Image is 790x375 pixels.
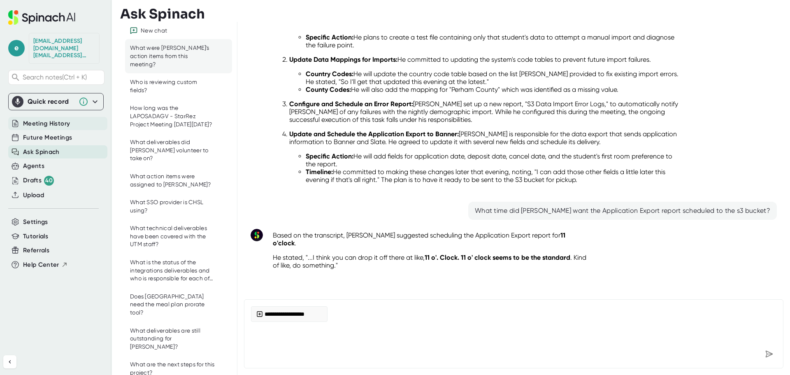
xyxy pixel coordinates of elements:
[306,152,681,168] li: He will add fields for application date, deposit date, cancel date, and the student's first room ...
[289,56,397,63] strong: Update Data Mappings for Imports:
[23,161,44,171] button: Agents
[12,93,100,110] div: Quick record
[8,40,25,56] span: e
[273,254,588,269] p: He stated, "...I think you can drop it off there at like, . Kind of like, do something."
[130,104,215,128] div: How long was the LAPOSADAGV - StarRez Project Meeting [DATE][DATE]?
[475,207,770,215] div: What time did [PERSON_NAME] want the Application Export report scheduled to the s3 bucket?
[23,73,102,81] span: Search notes (Ctrl + K)
[33,37,95,59] div: edotson@starrez.com edotson@starrez.com
[23,147,60,157] button: Ask Spinach
[130,327,215,351] div: What deliverables are still outstanding for Elijah?
[130,293,215,317] div: Does [GEOGRAPHIC_DATA] need the meal plan prorate tool?
[23,191,44,200] button: Upload
[130,78,215,94] div: Who is reviewing custom fields?
[23,260,68,270] button: Help Center
[306,70,353,78] strong: Country Codes:
[130,259,215,283] div: What is the status of the integrations deliverables and who is responsible for each of them?
[289,100,681,123] p: [PERSON_NAME] set up a new report, "S3 Data Import Error Logs," to automatically notify [PERSON_N...
[141,27,167,35] div: New chat
[289,100,413,108] strong: Configure and Schedule an Error Report:
[23,119,70,128] button: Meeting History
[3,355,16,368] button: Collapse sidebar
[44,176,54,186] div: 40
[23,246,49,255] button: Referrals
[120,6,205,22] h3: Ask Spinach
[130,44,215,68] div: What were Elijah's action items from this meeting?
[130,138,215,163] div: What deliverables did [PERSON_NAME] volunteer to take on?
[289,130,681,146] p: [PERSON_NAME] is responsible for the data export that sends application information to Banner and...
[23,133,72,142] button: Future Meetings
[130,198,215,214] div: What SSO provider is CHSL using?
[306,86,351,93] strong: County Codes:
[23,217,48,227] button: Settings
[306,168,333,176] strong: Timeline:
[130,224,215,249] div: What technical deliverables have been covered with the UTM staff?
[23,176,54,186] div: Drafts
[289,56,681,63] p: He committed to updating the system's code tables to prevent future import failures.
[23,176,54,186] button: Drafts 40
[273,231,588,247] p: Based on the transcript, [PERSON_NAME] suggested scheduling the Application Export report for .
[306,33,681,49] li: He plans to create a test file containing only that student's data to attempt a manual import and...
[23,232,48,241] button: Tutorials
[130,172,215,189] div: What action items were assigned to [PERSON_NAME]?
[28,98,74,106] div: Quick record
[273,231,565,247] strong: 11 o'clock
[306,86,681,93] li: He will also add the mapping for "Perham County" which was identified as a missing value.
[762,347,776,361] div: Send message
[306,168,681,184] li: He committed to making these changes later that evening, noting, "I can add those other fields a ...
[306,70,681,86] li: He will update the country code table based on the list [PERSON_NAME] provided to fix existing im...
[306,152,353,160] strong: Specific Action:
[425,254,570,261] strong: 11 o'. Clock. 11 o' clock seems to be the standard
[306,33,353,41] strong: Specific Action:
[289,130,459,138] strong: Update and Schedule the Application Export to Banner:
[23,260,59,270] span: Help Center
